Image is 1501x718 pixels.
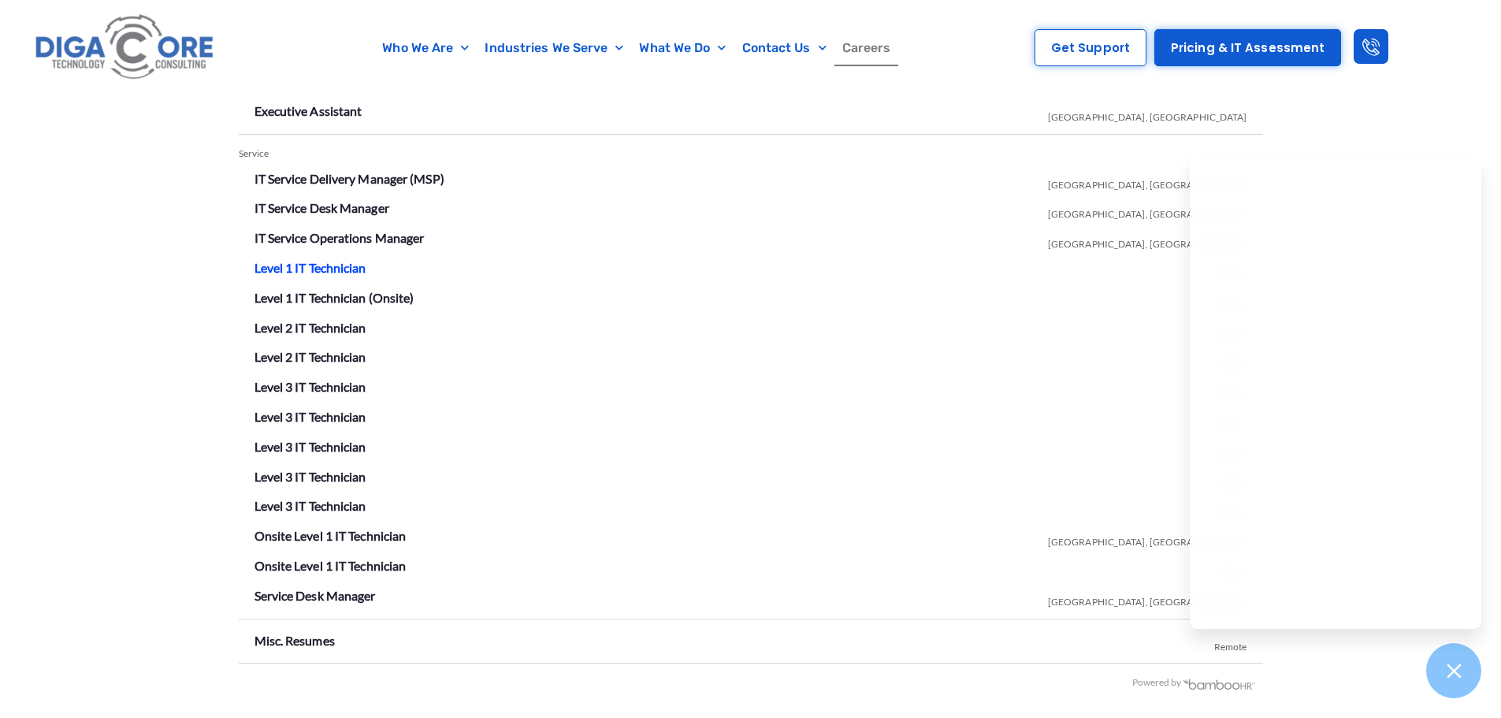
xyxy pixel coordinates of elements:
a: Industries We Serve [477,30,631,66]
a: Onsite Level 1 IT Technician [255,528,407,543]
span: [GEOGRAPHIC_DATA], [GEOGRAPHIC_DATA] [1048,524,1247,554]
a: Misc. Resumes [255,633,335,648]
a: Contact Us [734,30,834,66]
a: IT Service Operations Manager [255,230,425,245]
nav: Menu [295,30,979,66]
a: Level 1 IT Technician [255,260,366,275]
img: Digacore logo 1 [31,8,220,87]
a: IT Service Desk Manager [255,200,389,215]
a: Level 2 IT Technician [255,349,366,364]
span: [GEOGRAPHIC_DATA], [GEOGRAPHIC_DATA] [1048,99,1247,129]
a: Level 2 IT Technician [255,320,366,335]
span: [GEOGRAPHIC_DATA], [GEOGRAPHIC_DATA] [1048,167,1247,197]
a: Level 3 IT Technician [255,379,366,394]
iframe: Chatgenie Messenger [1190,156,1481,629]
a: Get Support [1035,29,1146,66]
a: Level 3 IT Technician [255,498,366,513]
span: Get Support [1051,42,1130,54]
div: Service [239,143,1263,166]
div: Powered by [239,671,1256,694]
img: BambooHR - HR software [1182,677,1256,690]
a: Service Desk Manager [255,588,376,603]
a: Who We Are [374,30,477,66]
span: [GEOGRAPHIC_DATA], [GEOGRAPHIC_DATA] [1048,226,1247,256]
a: Level 3 IT Technician [255,469,366,484]
span: Remote [1214,629,1247,659]
a: IT Service Delivery Manager (MSP) [255,171,444,186]
span: [GEOGRAPHIC_DATA], [GEOGRAPHIC_DATA] [1048,584,1247,614]
span: [GEOGRAPHIC_DATA], [GEOGRAPHIC_DATA] [1048,196,1247,226]
a: Onsite Level 1 IT Technician [255,558,407,573]
span: Pricing & IT Assessment [1171,42,1325,54]
a: Level 3 IT Technician [255,439,366,454]
a: Pricing & IT Assessment [1154,29,1341,66]
a: Level 3 IT Technician [255,409,366,424]
a: Executive Assistant [255,103,362,118]
a: Level 1 IT Technician (Onsite) [255,290,414,305]
a: What We Do [631,30,734,66]
a: Careers [834,30,899,66]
